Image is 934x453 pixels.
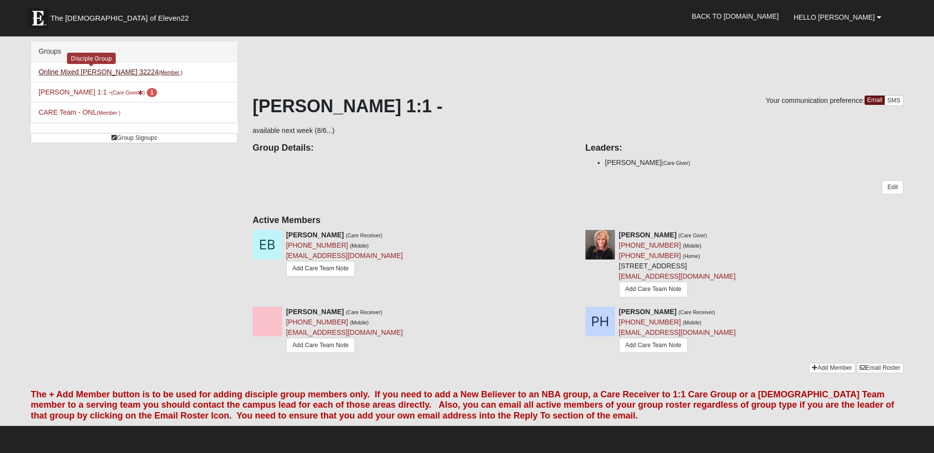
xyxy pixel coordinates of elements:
[253,96,903,363] div: available next week (8/6...)
[159,69,182,75] small: (Member )
[684,4,786,29] a: Back to [DOMAIN_NAME]
[67,53,116,64] div: Disciple Group
[865,96,885,105] a: Email
[678,309,715,315] small: (Care Receiver)
[286,261,355,276] a: Add Care Team Note
[346,232,382,238] small: (Care Receiver)
[678,232,707,238] small: (Care Giver)
[794,13,875,21] span: Hello [PERSON_NAME]
[619,252,681,259] a: [PHONE_NUMBER]
[882,180,903,194] a: Edit
[97,110,120,116] small: (Member )
[31,41,237,62] div: Groups
[31,133,238,143] a: Group Signups
[619,241,681,249] a: [PHONE_NUMBER]
[253,215,903,226] h4: Active Members
[619,231,676,239] strong: [PERSON_NAME]
[286,318,348,326] a: [PHONE_NUMBER]
[884,96,903,106] a: SMS
[286,231,344,239] strong: [PERSON_NAME]
[619,328,736,336] a: [EMAIL_ADDRESS][DOMAIN_NAME]
[619,272,736,280] a: [EMAIL_ADDRESS][DOMAIN_NAME]
[286,338,355,353] a: Add Care Team Note
[619,338,688,353] a: Add Care Team Note
[23,3,220,28] a: The [DEMOGRAPHIC_DATA] of Eleven22
[786,5,889,30] a: Hello [PERSON_NAME]
[50,13,189,23] span: The [DEMOGRAPHIC_DATA] of Eleven22
[346,309,382,315] small: (Care Receiver)
[619,282,688,297] a: Add Care Team Note
[683,320,702,325] small: (Mobile)
[147,88,157,97] span: number of pending members
[253,143,571,154] h4: Group Details:
[857,363,903,373] a: Email Roster
[585,143,903,154] h4: Leaders:
[28,8,48,28] img: Eleven22 logo
[662,160,690,166] small: (Care Giver)
[766,97,865,104] span: Your communication preference:
[683,243,702,249] small: (Mobile)
[286,328,403,336] a: [EMAIL_ADDRESS][DOMAIN_NAME]
[605,158,903,168] li: [PERSON_NAME]
[286,241,348,249] a: [PHONE_NUMBER]
[286,308,344,316] strong: [PERSON_NAME]
[683,253,700,259] small: (Home)
[809,363,855,373] a: Add Member
[619,308,676,316] strong: [PERSON_NAME]
[253,96,903,117] h1: [PERSON_NAME] 1:1 -
[619,230,736,299] div: [STREET_ADDRESS]
[111,90,145,96] small: (Care Giver )
[38,108,120,116] a: CARE Team - ONL(Member )
[286,252,403,259] a: [EMAIL_ADDRESS][DOMAIN_NAME]
[38,68,182,76] a: Online Mixed [PERSON_NAME] 32224(Member )
[350,243,369,249] small: (Mobile)
[619,318,681,326] a: [PHONE_NUMBER]
[31,389,894,421] font: The + Add Member button is to be used for adding disciple group members only. If you need to add ...
[350,320,369,325] small: (Mobile)
[38,88,157,96] a: [PERSON_NAME] 1:1 -(Care Giver) 1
